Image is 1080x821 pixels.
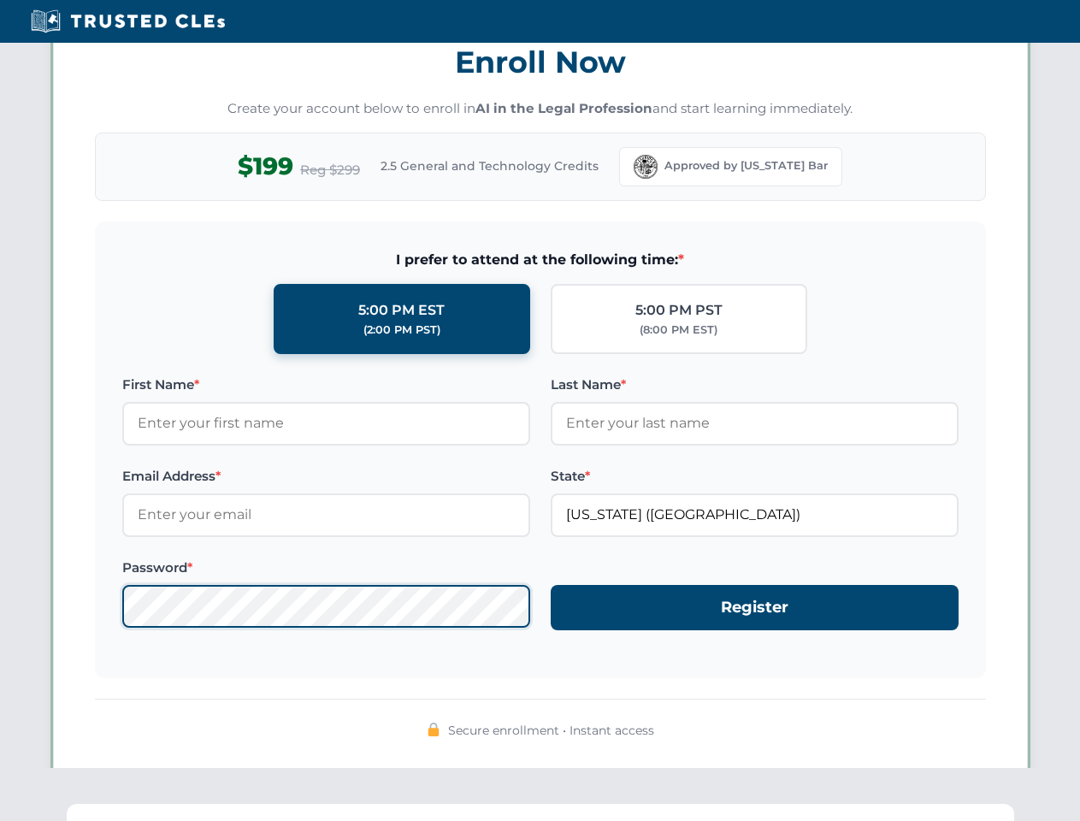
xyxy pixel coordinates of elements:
[381,157,599,175] span: 2.5 General and Technology Credits
[635,299,723,322] div: 5:00 PM PST
[95,99,986,119] p: Create your account below to enroll in and start learning immediately.
[122,375,530,395] label: First Name
[427,723,440,736] img: 🔒
[122,466,530,487] label: Email Address
[634,155,658,179] img: Florida Bar
[95,35,986,89] h3: Enroll Now
[664,157,828,174] span: Approved by [US_STATE] Bar
[475,100,652,116] strong: AI in the Legal Profession
[122,249,959,271] span: I prefer to attend at the following time:
[448,721,654,740] span: Secure enrollment • Instant access
[640,322,717,339] div: (8:00 PM EST)
[238,147,293,186] span: $199
[551,466,959,487] label: State
[26,9,230,34] img: Trusted CLEs
[363,322,440,339] div: (2:00 PM PST)
[122,493,530,536] input: Enter your email
[551,375,959,395] label: Last Name
[551,493,959,536] input: Florida (FL)
[358,299,445,322] div: 5:00 PM EST
[551,585,959,630] button: Register
[551,402,959,445] input: Enter your last name
[300,160,360,180] span: Reg $299
[122,402,530,445] input: Enter your first name
[122,558,530,578] label: Password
